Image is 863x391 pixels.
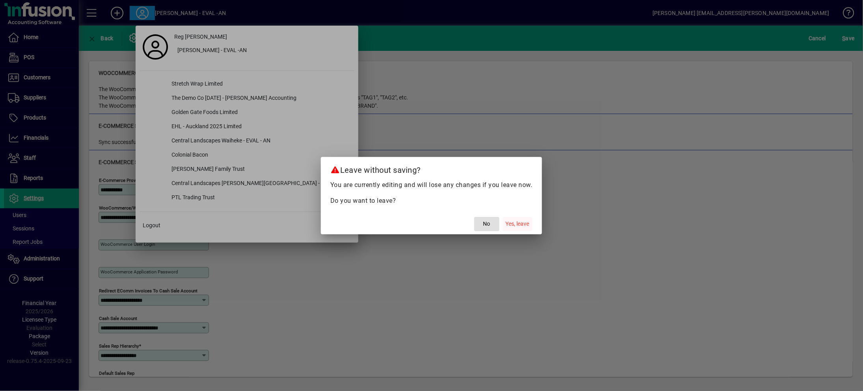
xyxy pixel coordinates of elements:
[483,220,490,228] span: No
[474,217,500,231] button: No
[330,180,533,190] p: You are currently editing and will lose any changes if you leave now.
[330,196,533,206] p: Do you want to leave?
[506,220,529,228] span: Yes, leave
[503,217,533,231] button: Yes, leave
[321,157,542,180] h2: Leave without saving?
